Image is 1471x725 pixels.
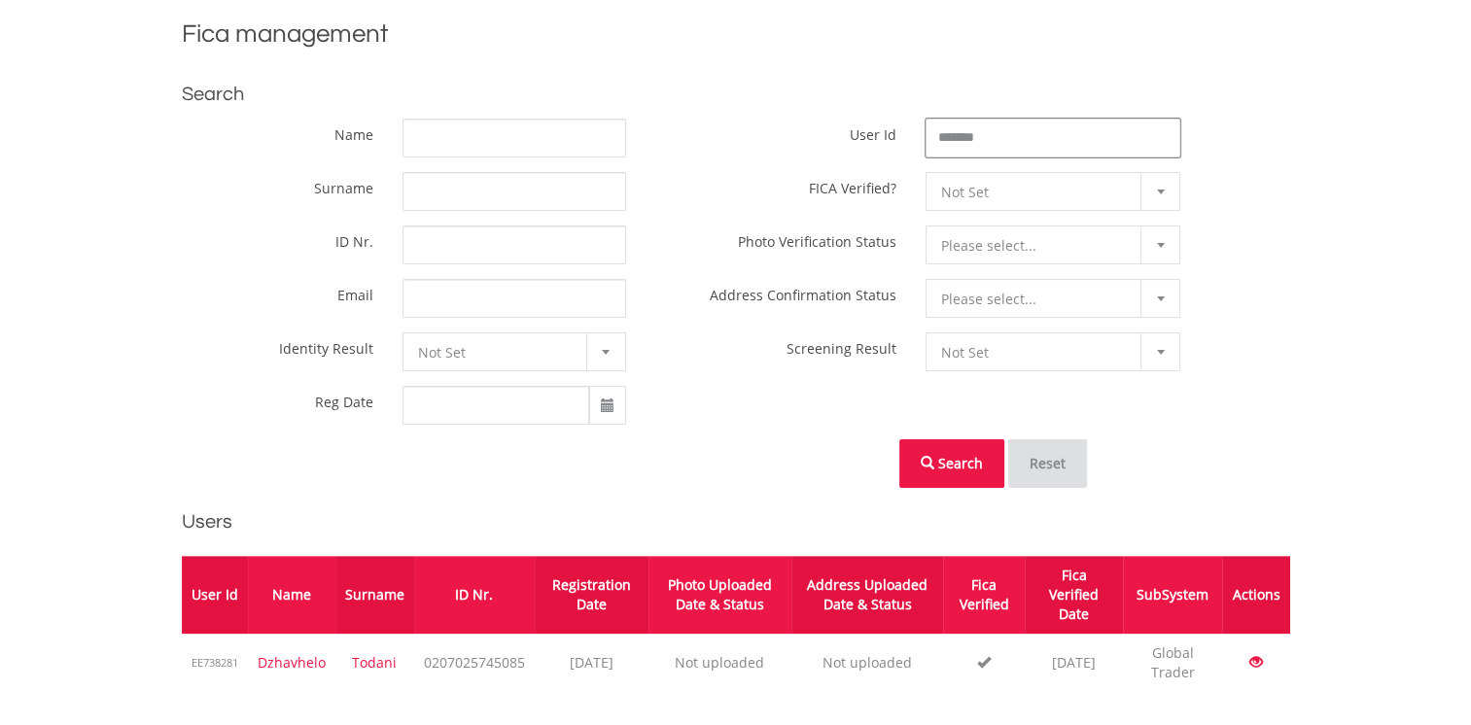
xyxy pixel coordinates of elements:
[941,226,1137,265] span: Please select...
[314,172,373,197] label: Surname
[1222,556,1289,634] th: Actions
[787,332,896,358] label: Screening Result
[791,634,943,692] td: Not uploaded
[182,556,248,634] th: User Id
[337,279,373,304] label: Email
[335,634,414,692] td: Todani
[941,280,1137,319] span: Please select...
[535,556,648,634] th: Registration Date
[941,173,1137,212] span: Not Set
[182,634,248,692] td: EE738281
[648,634,792,692] td: Not uploaded
[418,333,581,372] span: Not Set
[1025,634,1123,692] td: [DATE]
[648,556,792,634] th: Photo Uploaded Date & Status
[899,439,1004,488] button: Search
[1123,556,1222,634] th: SubSystem
[414,556,535,634] th: ID Nr.
[791,556,943,634] th: Address Uploaded Date & Status
[334,119,373,144] label: Name
[315,386,373,411] label: Reg Date
[535,634,648,692] td: [DATE]
[941,333,1137,372] span: Not Set
[335,225,373,251] label: ID Nr.
[943,556,1026,634] th: Fica Verified
[248,556,335,634] th: Name
[1008,439,1087,488] button: Reset
[1025,556,1123,634] th: Fica Verified Date
[710,279,896,304] label: Address Confirmation Status
[182,507,1290,536] h2: Users
[850,119,896,144] label: User Id
[414,634,535,692] td: 0207025745085
[182,80,1290,109] h2: Search
[1123,634,1222,692] td: Global Trader
[809,172,896,197] label: FICA Verified?
[279,332,373,358] label: Identity Result
[738,225,896,251] label: Photo Verification Status
[335,556,414,634] th: Surname
[248,634,335,692] td: Dzhavhelo
[182,17,1290,60] h1: Fica management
